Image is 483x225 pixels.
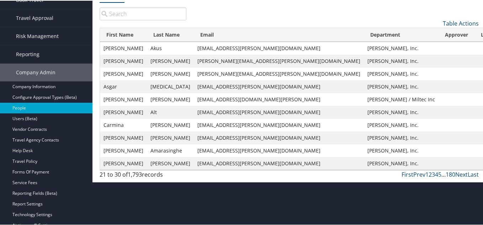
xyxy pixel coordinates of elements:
th: Email: activate to sort column ascending [194,27,364,41]
td: Amarasinghe [147,144,194,156]
td: Akus [147,41,194,54]
a: 4 [435,170,438,178]
div: 21 to 30 of records [100,170,186,182]
th: Last Name: activate to sort column descending [147,27,194,41]
td: [PERSON_NAME] [100,54,147,67]
td: [PERSON_NAME], Inc. [364,131,439,144]
a: 180 [446,170,455,178]
td: [PERSON_NAME] [100,92,147,105]
td: [PERSON_NAME], Inc. [364,54,439,67]
td: [EMAIL_ADDRESS][PERSON_NAME][DOMAIN_NAME] [194,80,364,92]
td: [EMAIL_ADDRESS][PERSON_NAME][DOMAIN_NAME] [194,118,364,131]
a: Table Actions [443,19,479,27]
td: [PERSON_NAME], Inc. [364,67,439,80]
td: [PERSON_NAME] [147,118,194,131]
td: [EMAIL_ADDRESS][PERSON_NAME][DOMAIN_NAME] [194,144,364,156]
td: [PERSON_NAME] [147,67,194,80]
td: [PERSON_NAME] [100,144,147,156]
td: Carmina [100,118,147,131]
span: Reporting [16,45,39,63]
a: Prev [413,170,425,178]
td: [PERSON_NAME] [100,105,147,118]
td: [PERSON_NAME] [100,131,147,144]
td: [PERSON_NAME][EMAIL_ADDRESS][PERSON_NAME][DOMAIN_NAME] [194,54,364,67]
th: Department: activate to sort column ascending [364,27,439,41]
th: First Name: activate to sort column ascending [100,27,147,41]
span: … [441,170,446,178]
td: [EMAIL_ADDRESS][PERSON_NAME][DOMAIN_NAME] [194,41,364,54]
a: 5 [438,170,441,178]
td: [PERSON_NAME][EMAIL_ADDRESS][PERSON_NAME][DOMAIN_NAME] [194,67,364,80]
input: Search [100,7,186,20]
span: Company Admin [16,63,55,81]
td: [EMAIL_ADDRESS][PERSON_NAME][DOMAIN_NAME] [194,105,364,118]
span: Travel Approval [16,9,53,26]
td: [PERSON_NAME] [100,156,147,169]
td: [EMAIL_ADDRESS][PERSON_NAME][DOMAIN_NAME] [194,156,364,169]
td: [EMAIL_ADDRESS][DOMAIN_NAME][PERSON_NAME] [194,92,364,105]
td: [EMAIL_ADDRESS][PERSON_NAME][DOMAIN_NAME] [194,131,364,144]
td: [MEDICAL_DATA] [147,80,194,92]
td: Asgar [100,80,147,92]
td: [PERSON_NAME] [147,131,194,144]
a: Last [468,170,479,178]
td: [PERSON_NAME], Inc. [364,105,439,118]
a: 1 [425,170,429,178]
span: Risk Management [16,27,59,44]
a: Next [455,170,468,178]
th: Approver [439,27,474,41]
td: [PERSON_NAME] [147,156,194,169]
td: [PERSON_NAME] [147,92,194,105]
td: [PERSON_NAME] [100,67,147,80]
a: 3 [432,170,435,178]
a: First [402,170,413,178]
td: [PERSON_NAME] / Miltec Inc [364,92,439,105]
a: 2 [429,170,432,178]
td: Alt [147,105,194,118]
td: [PERSON_NAME] [147,54,194,67]
td: [PERSON_NAME], Inc. [364,41,439,54]
td: [PERSON_NAME], Inc. [364,156,439,169]
td: [PERSON_NAME], Inc. [364,144,439,156]
td: [PERSON_NAME], Inc. [364,80,439,92]
span: 1,793 [128,170,142,178]
td: [PERSON_NAME], Inc. [364,118,439,131]
td: [PERSON_NAME] [100,41,147,54]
